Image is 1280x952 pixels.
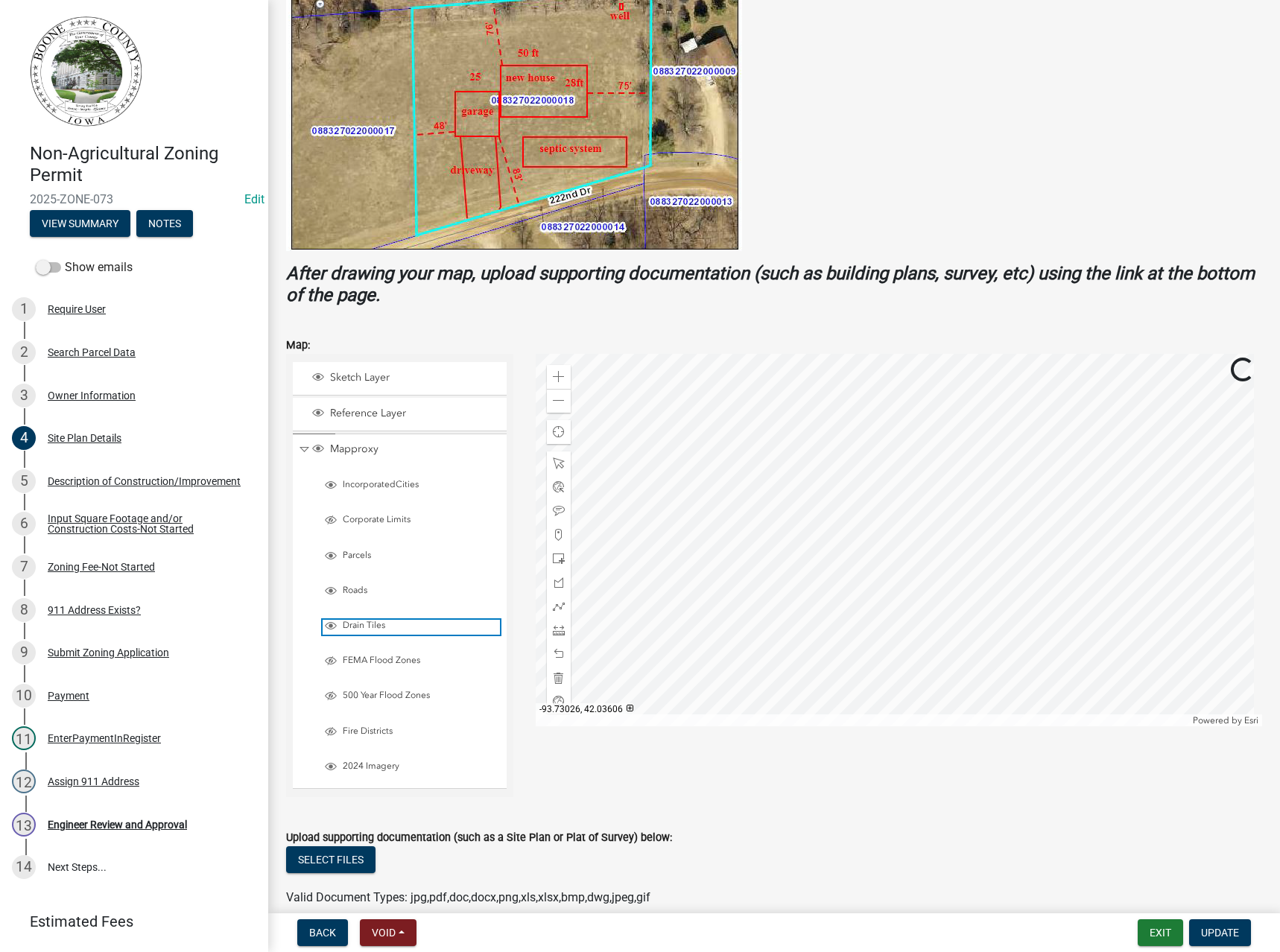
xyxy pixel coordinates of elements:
[547,389,571,413] div: Zoom out
[12,684,36,708] div: 10
[323,655,500,670] div: FEMA Flood Zones
[1189,919,1251,946] button: Update
[48,605,141,615] div: 911 Address Exists?
[12,297,36,321] div: 1
[323,514,500,529] div: Corporate Limits
[305,611,505,644] li: Drain Tiles
[339,479,500,491] span: IncorporatedCities
[305,576,505,609] li: Roads
[309,927,336,939] span: Back
[36,258,133,276] label: Show emails
[305,505,505,538] li: Corporate Limits
[339,726,500,737] span: Fire Districts
[326,371,501,384] span: Sketch Layer
[299,442,310,457] span: Collapse
[12,855,36,879] div: 14
[323,761,500,775] div: 2024 Imagery
[1201,927,1239,939] span: Update
[547,365,571,389] div: Zoom in
[286,340,310,351] label: Map:
[286,846,376,873] button: Select files
[305,646,505,679] li: FEMA Flood Zones
[305,717,505,749] li: Fire Districts
[48,647,169,658] div: Submit Zoning Application
[323,585,500,600] div: Roads
[1138,919,1183,946] button: Exit
[323,726,500,740] div: Fire Districts
[30,210,130,237] button: View Summary
[136,218,193,230] wm-modal-confirm: Notes
[30,192,238,206] span: 2025-ZONE-073
[310,407,501,422] div: Reference Layer
[48,562,155,572] div: Zoning Fee-Not Started
[360,919,416,946] button: Void
[12,555,36,579] div: 7
[305,752,505,784] li: 2024 Imagery
[48,476,241,486] div: Description of Construction/Improvement
[286,890,650,904] span: Valid Document Types: jpg,pdf,doc,docx,png,xls,xlsx,bmp,dwg,jpeg,gif
[293,362,507,396] li: Sketch Layer
[305,470,505,503] li: IncorporatedCities
[48,691,89,701] div: Payment
[48,347,136,358] div: Search Parcel Data
[293,434,507,789] li: Mapproxy
[30,143,256,186] h4: Non-Agricultural Zoning Permit
[136,210,193,237] button: Notes
[339,655,500,667] span: FEMA Flood Zones
[291,358,508,793] ul: Layer List
[48,390,136,401] div: Owner Information
[12,384,36,407] div: 3
[12,598,36,622] div: 8
[310,442,501,457] div: Mapproxy
[48,776,139,787] div: Assign 911 Address
[339,514,500,526] span: Corporate Limits
[1244,715,1258,726] a: Esri
[547,420,571,444] div: Find my location
[323,620,500,635] div: Drain Tiles
[48,819,187,830] div: Engineer Review and Approval
[293,398,507,431] li: Reference Layer
[339,620,500,632] span: Drain Tiles
[339,690,500,702] span: 500 Year Flood Zones
[48,433,121,443] div: Site Plan Details
[12,641,36,664] div: 9
[297,919,348,946] button: Back
[286,833,672,843] label: Upload supporting documentation (such as a Site Plan or Plat of Survey) below:
[48,733,161,743] div: EnterPaymentInRegister
[326,407,501,420] span: Reference Layer
[305,681,505,714] li: 500 Year Flood Zones
[323,479,500,494] div: IncorporatedCities
[310,371,501,386] div: Sketch Layer
[305,541,505,574] li: Parcels
[12,726,36,750] div: 11
[12,769,36,793] div: 12
[12,426,36,450] div: 4
[244,192,264,206] wm-modal-confirm: Edit Application Number
[339,761,500,772] span: 2024 Imagery
[30,218,130,230] wm-modal-confirm: Summary
[323,690,500,705] div: 500 Year Flood Zones
[12,469,36,493] div: 5
[12,512,36,536] div: 6
[244,192,264,206] a: Edit
[1189,714,1262,726] div: Powered by
[30,16,143,127] img: Boone County, Iowa
[48,513,244,534] div: Input Square Footage and/or Construction Costs-Not Started
[323,550,500,565] div: Parcels
[339,550,500,562] span: Parcels
[48,304,106,314] div: Require User
[372,927,396,939] span: Void
[326,442,501,456] span: Mapproxy
[12,340,36,364] div: 2
[286,263,1255,305] strong: After drawing your map, upload supporting documentation (such as building plans, survey, etc) usi...
[339,585,500,597] span: Roads
[12,813,36,837] div: 13
[12,907,244,936] a: Estimated Fees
